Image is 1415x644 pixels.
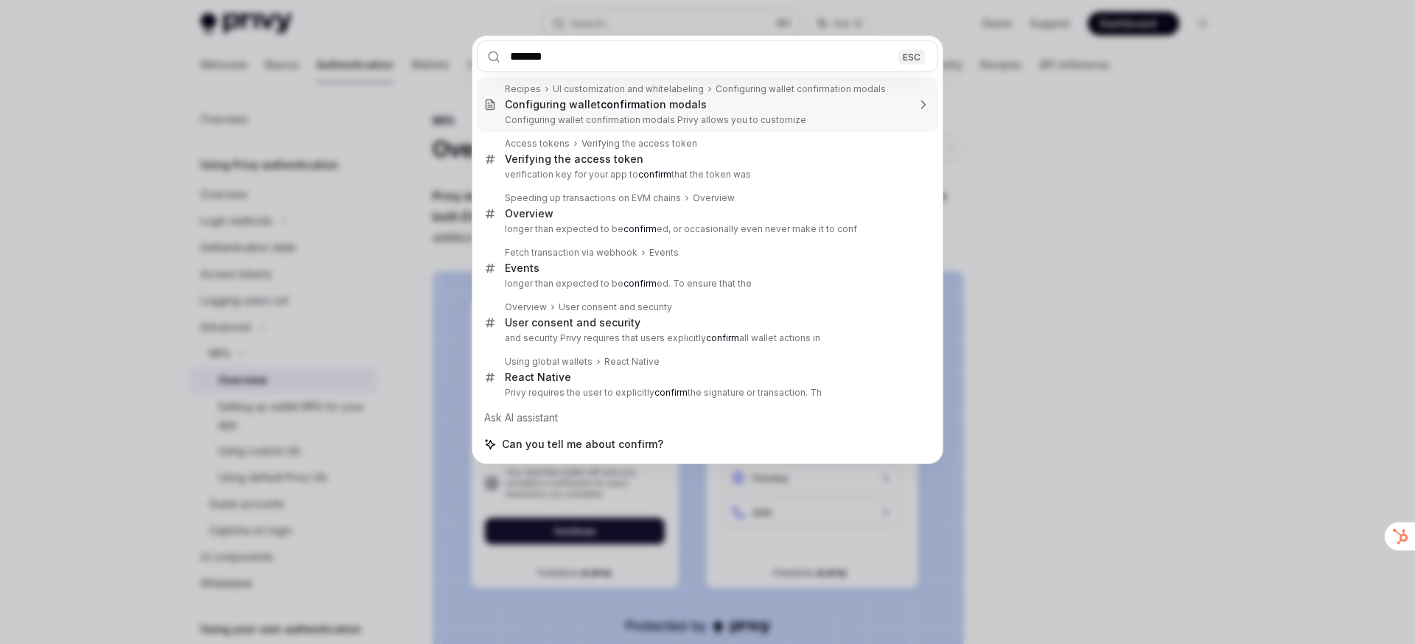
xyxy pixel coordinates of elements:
[601,98,640,111] b: confirm
[623,278,657,289] b: confirm
[505,387,907,399] p: Privy requires the user to explicitly the signature or transaction. Th
[505,301,547,313] div: Overview
[505,153,643,166] div: Verifying the access token
[502,437,663,452] span: Can you tell me about confirm?
[505,169,907,181] p: verification key for your app to that the token was
[581,138,697,150] div: Verifying the access token
[623,223,657,234] b: confirm
[505,83,541,95] div: Recipes
[553,83,704,95] div: UI customization and whitelabeling
[654,387,688,398] b: confirm
[505,332,907,344] p: and security Privy requires that users explicitly all wallet actions in
[505,138,570,150] div: Access tokens
[505,223,907,235] p: longer than expected to be ed, or occasionally even never make it to conf
[505,371,571,384] div: React Native
[505,98,707,111] div: Configuring wallet ation modals
[716,83,886,95] div: Configuring wallet confirmation modals
[898,49,925,64] div: ESC
[505,207,553,220] div: Overview
[604,356,660,368] div: React Native
[559,301,672,313] div: User consent and security
[505,278,907,290] p: longer than expected to be ed. To ensure that the
[505,356,593,368] div: Using global wallets
[505,262,539,275] div: Events
[505,316,640,329] div: User consent and security
[505,192,681,204] div: Speeding up transactions on EVM chains
[693,192,735,204] div: Overview
[638,169,671,180] b: confirm
[505,114,907,126] p: Configuring wallet confirmation modals Privy allows you to customize
[706,332,739,343] b: confirm
[505,247,637,259] div: Fetch transaction via webhook
[477,405,938,431] div: Ask AI assistant
[649,247,679,259] div: Events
